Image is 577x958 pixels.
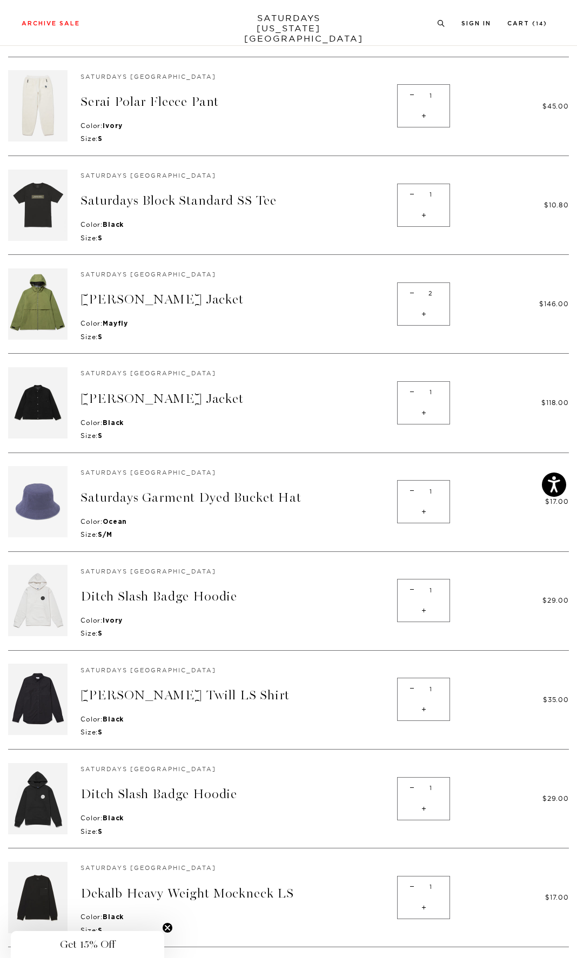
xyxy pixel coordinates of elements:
[98,828,103,835] strong: S
[544,201,569,209] span: $10.80
[98,531,112,538] strong: S/M
[8,367,68,438] img: A black padded moleskin jacket with a collar, buttons, and pockets.
[8,268,68,340] img: Mayfly | Gisel Shell Jacket
[80,271,392,278] h5: Saturdays [GEOGRAPHIC_DATA]
[80,391,244,407] a: [PERSON_NAME] Jacket
[103,123,123,129] strong: Ivory
[80,666,392,674] h5: Saturdays [GEOGRAPHIC_DATA]
[543,696,569,704] span: $35.00
[405,85,419,106] span: -
[80,616,392,625] p: Color:
[80,193,277,208] a: Saturdays Block Standard SS Tee
[542,794,569,802] span: $29.00
[8,763,68,834] img: Black | Ditch Slash Badge Hoodie
[417,898,431,919] span: +
[417,205,431,226] span: +
[80,234,392,243] p: Size:
[80,134,392,144] p: Size:
[80,530,392,539] p: Size:
[80,319,392,328] p: Color:
[98,433,103,439] strong: S
[417,502,431,523] span: +
[103,716,124,723] strong: Black
[103,420,124,426] strong: Black
[80,369,392,377] h5: Saturdays [GEOGRAPHIC_DATA]
[417,601,431,622] span: +
[80,292,244,307] a: [PERSON_NAME] Jacket
[405,778,419,799] span: -
[80,687,290,703] a: [PERSON_NAME] Twill LS Shirt
[98,927,103,934] strong: S
[507,21,547,26] a: Cart (14)
[80,517,392,527] p: Color:
[162,922,173,933] button: Close teaser
[80,886,294,901] a: Dekalb Heavy Weight Mockneck LS
[80,728,392,737] p: Size:
[60,938,115,951] span: Get 15% Off
[8,170,68,241] img: Black | Saturdays Block Standard SS Tee
[80,172,392,179] h5: Saturdays [GEOGRAPHIC_DATA]
[405,678,419,699] span: -
[8,70,68,141] img: Ivory | Serai Polar Fleece Pant | Saturdays NYC
[417,106,431,127] span: +
[103,914,124,920] strong: Black
[103,518,127,525] strong: Ocean
[80,568,392,575] h5: Saturdays [GEOGRAPHIC_DATA]
[8,664,68,735] img: Black | Crosby Twill LS Shirt
[545,497,569,505] span: $17.00
[80,913,392,922] p: Color:
[536,22,544,26] small: 14
[417,799,431,820] span: +
[541,399,569,407] span: $118.00
[80,715,392,724] p: Color:
[80,827,392,836] p: Size:
[80,490,301,505] a: Saturdays Garment Dyed Bucket Hat
[98,235,103,241] strong: S
[405,481,419,502] span: -
[542,596,569,604] span: $29.00
[405,184,419,205] span: -
[8,862,68,933] img: Black | Dekalb Heavy Weight Mockneck LS
[80,122,392,131] p: Color:
[80,431,392,441] p: Size:
[405,579,419,601] span: -
[80,469,392,476] h5: Saturdays [GEOGRAPHIC_DATA]
[539,300,569,308] span: $146.00
[405,382,419,403] span: -
[80,220,392,230] p: Color:
[98,630,103,637] strong: S
[22,21,80,26] a: Archive Sale
[80,94,219,110] a: Serai Polar Fleece Pant
[244,13,333,44] a: SATURDAYS[US_STATE][GEOGRAPHIC_DATA]
[80,926,392,935] p: Size:
[11,931,164,958] div: Get 15% OffClose teaser
[80,589,237,604] a: Ditch Slash Badge Hoodie
[417,699,431,720] span: +
[80,73,392,80] h5: Saturdays [GEOGRAPHIC_DATA]
[417,304,431,325] span: +
[80,419,392,428] p: Color:
[98,729,103,736] strong: S
[103,617,123,624] strong: Ivory
[80,814,392,823] p: Color:
[542,102,569,110] span: $45.00
[80,629,392,638] p: Size:
[80,333,392,342] p: Size:
[98,334,103,340] strong: S
[98,136,103,142] strong: S
[8,565,68,636] img: Ivory | Ditch Slash Badge Hoodie
[80,786,237,802] a: Ditch Slash Badge Hoodie
[461,21,491,26] a: Sign In
[103,221,124,228] strong: Black
[8,466,68,537] img: Ocean | Saturdays Garment Dyed Bucket Hat
[103,815,124,821] strong: Black
[80,864,392,872] h5: Saturdays [GEOGRAPHIC_DATA]
[545,893,569,901] span: $17.00
[405,283,419,304] span: -
[405,876,419,898] span: -
[103,320,128,327] strong: Mayfly
[80,765,392,773] h5: Saturdays [GEOGRAPHIC_DATA]
[417,403,431,424] span: +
